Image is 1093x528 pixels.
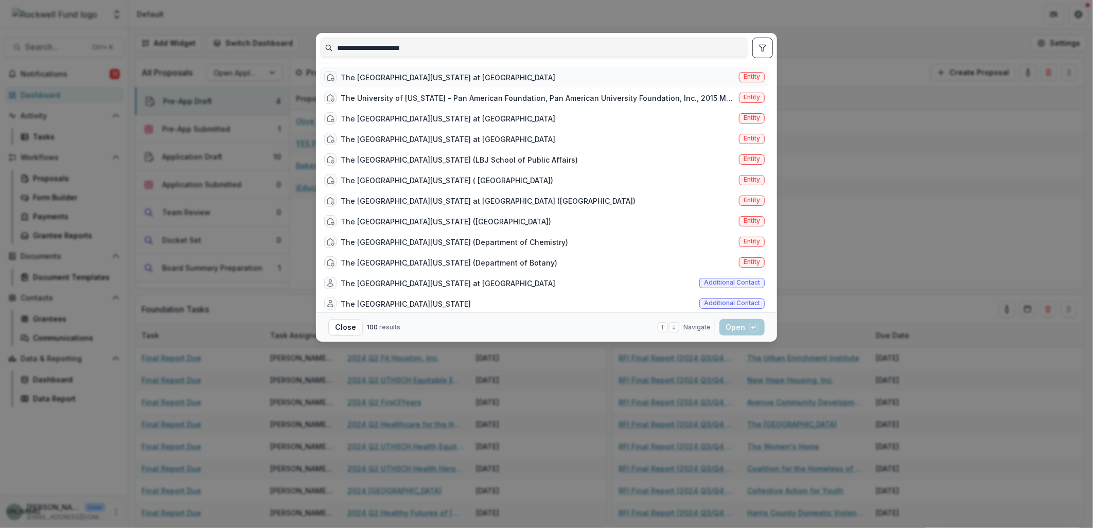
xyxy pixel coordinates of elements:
span: Entity [744,155,760,163]
span: Entity [744,238,760,245]
div: The [GEOGRAPHIC_DATA][US_STATE] [341,298,471,309]
span: Entity [744,176,760,183]
button: Open [719,319,765,336]
span: Additional contact [704,279,760,286]
span: Entity [744,73,760,80]
div: The [GEOGRAPHIC_DATA][US_STATE] ([GEOGRAPHIC_DATA]) [341,216,551,227]
div: The [GEOGRAPHIC_DATA][US_STATE] (LBJ School of Public Affairs) [341,154,578,165]
div: The [GEOGRAPHIC_DATA][US_STATE] at [GEOGRAPHIC_DATA] [341,278,555,289]
div: The [GEOGRAPHIC_DATA][US_STATE] at [GEOGRAPHIC_DATA] [341,113,555,124]
span: Additional contact [704,300,760,307]
div: The [GEOGRAPHIC_DATA][US_STATE] (Department of Chemistry) [341,237,568,248]
div: The [GEOGRAPHIC_DATA][US_STATE] at [GEOGRAPHIC_DATA] [341,72,555,83]
span: Entity [744,94,760,101]
span: Entity [744,217,760,224]
div: The University of [US_STATE] - Pan American Foundation, Pan American University Foundation, Inc.,... [341,93,735,103]
div: The [GEOGRAPHIC_DATA][US_STATE] at [GEOGRAPHIC_DATA] [341,134,555,145]
span: results [379,323,400,331]
span: Entity [744,135,760,142]
span: Entity [744,114,760,121]
button: toggle filters [752,38,773,58]
div: The [GEOGRAPHIC_DATA][US_STATE] (Department of Botany) [341,257,557,268]
div: The [GEOGRAPHIC_DATA][US_STATE] at [GEOGRAPHIC_DATA] ([GEOGRAPHIC_DATA]) [341,196,636,206]
div: The [GEOGRAPHIC_DATA][US_STATE] ( [GEOGRAPHIC_DATA]) [341,175,553,186]
span: Entity [744,258,760,266]
span: 100 [367,323,378,331]
span: Navigate [683,323,711,332]
span: Entity [744,197,760,204]
button: Close [328,319,363,336]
